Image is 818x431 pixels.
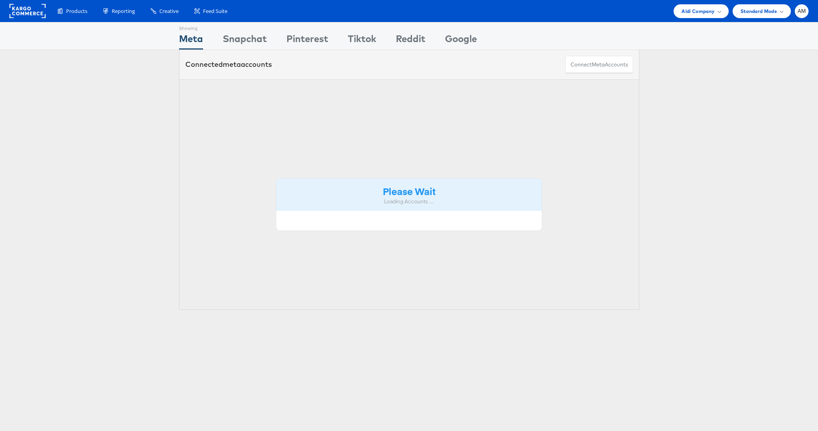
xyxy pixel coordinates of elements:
div: Loading Accounts .... [282,198,536,205]
button: ConnectmetaAccounts [565,56,633,74]
div: Snapchat [223,32,267,50]
div: Showing [179,22,203,32]
div: Meta [179,32,203,50]
span: Aldi Company [681,7,715,15]
div: Connected accounts [185,59,272,70]
span: meta [223,60,241,69]
div: Pinterest [286,32,328,50]
span: AM [798,9,806,14]
span: meta [592,61,605,68]
span: Feed Suite [203,7,227,15]
span: Creative [159,7,179,15]
div: Google [445,32,477,50]
div: Tiktok [348,32,376,50]
strong: Please Wait [383,184,436,197]
div: Reddit [396,32,425,50]
span: Products [66,7,87,15]
span: Standard Mode [740,7,777,15]
span: Reporting [112,7,135,15]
